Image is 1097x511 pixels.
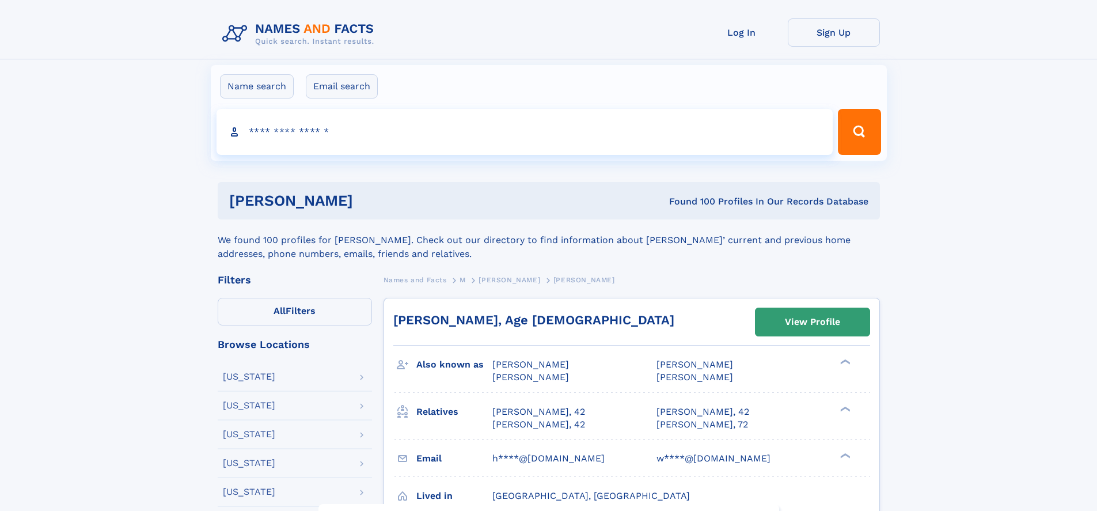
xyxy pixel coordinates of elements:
[656,372,733,383] span: [PERSON_NAME]
[656,359,733,370] span: [PERSON_NAME]
[223,459,275,468] div: [US_STATE]
[479,272,540,287] a: [PERSON_NAME]
[656,418,748,431] a: [PERSON_NAME], 72
[696,18,788,47] a: Log In
[218,339,372,350] div: Browse Locations
[223,430,275,439] div: [US_STATE]
[492,359,569,370] span: [PERSON_NAME]
[837,405,851,412] div: ❯
[218,275,372,285] div: Filters
[218,18,384,50] img: Logo Names and Facts
[492,418,585,431] a: [PERSON_NAME], 42
[788,18,880,47] a: Sign Up
[492,490,690,501] span: [GEOGRAPHIC_DATA], [GEOGRAPHIC_DATA]
[393,313,674,327] a: [PERSON_NAME], Age [DEMOGRAPHIC_DATA]
[756,308,870,336] a: View Profile
[223,487,275,497] div: [US_STATE]
[785,309,840,335] div: View Profile
[223,372,275,381] div: [US_STATE]
[217,109,833,155] input: search input
[416,486,492,506] h3: Lived in
[460,276,466,284] span: M
[384,272,447,287] a: Names and Facts
[218,298,372,325] label: Filters
[220,74,294,99] label: Name search
[492,372,569,383] span: [PERSON_NAME]
[838,109,880,155] button: Search Button
[837,358,851,366] div: ❯
[479,276,540,284] span: [PERSON_NAME]
[511,195,868,208] div: Found 100 Profiles In Our Records Database
[416,402,492,422] h3: Relatives
[416,355,492,374] h3: Also known as
[460,272,466,287] a: M
[274,305,286,316] span: All
[837,452,851,459] div: ❯
[416,449,492,468] h3: Email
[306,74,378,99] label: Email search
[656,406,749,418] a: [PERSON_NAME], 42
[553,276,615,284] span: [PERSON_NAME]
[218,219,880,261] div: We found 100 profiles for [PERSON_NAME]. Check out our directory to find information about [PERSO...
[223,401,275,410] div: [US_STATE]
[492,406,585,418] a: [PERSON_NAME], 42
[229,194,511,208] h1: [PERSON_NAME]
